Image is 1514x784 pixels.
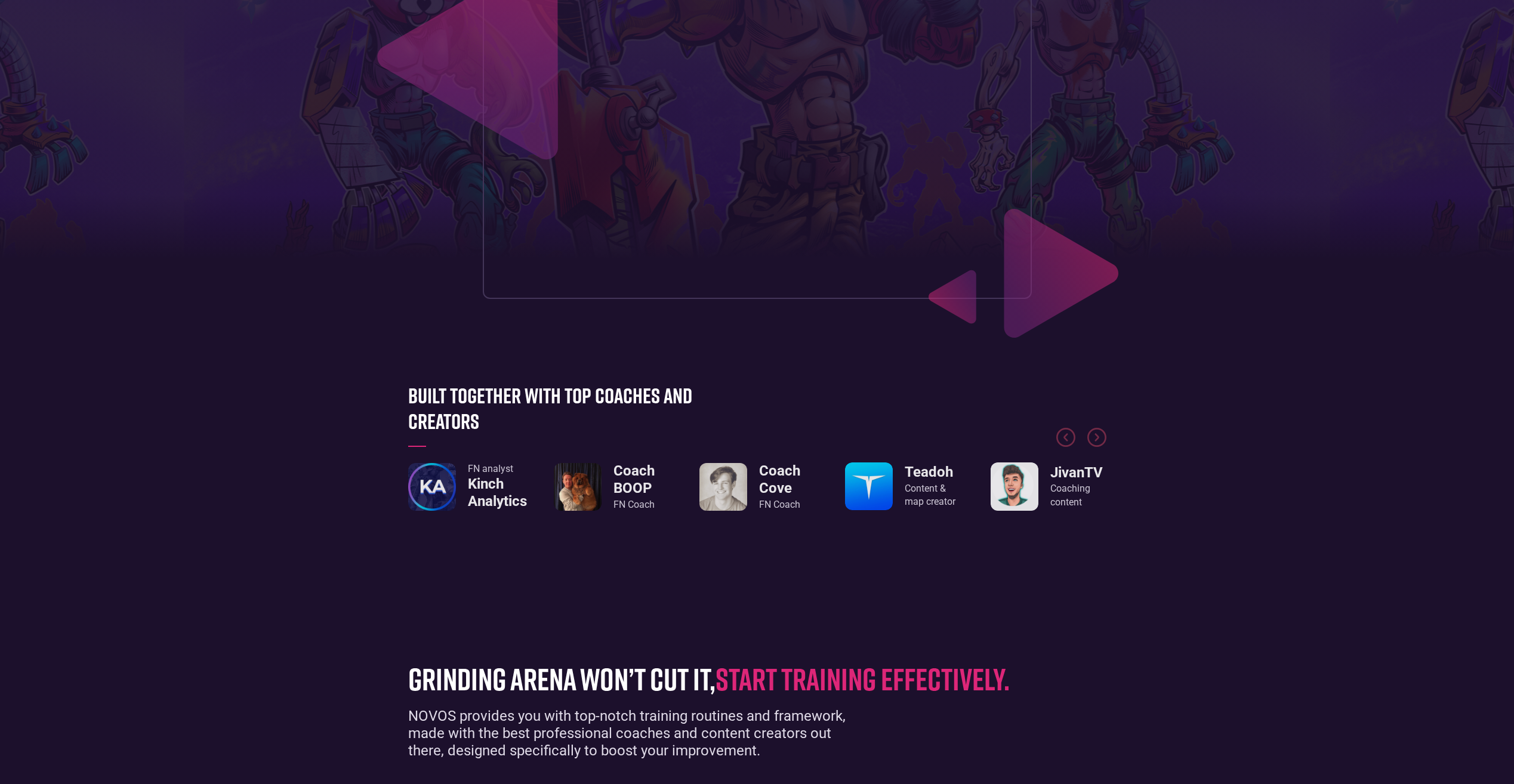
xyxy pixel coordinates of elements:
h3: JivanTV [1050,464,1106,481]
a: TeadohContent & map creator [845,462,961,510]
div: FN Coach [613,498,670,511]
div: Next slide [1087,428,1106,458]
div: Next slide [1087,428,1106,447]
div: FN Coach [759,498,815,511]
a: FN analystKinch Analytics [408,462,524,511]
span: start training effectively. [716,660,1010,697]
div: FN analyst [468,462,527,476]
div: Previous slide [1056,428,1075,458]
div: 8 / 8 [991,462,1106,511]
div: 7 / 8 [845,462,961,510]
div: Content & map creator [905,482,961,509]
h1: grinding arena won’t cut it, [408,662,1089,696]
div: 5 / 8 [554,462,670,511]
h3: Kinch Analytics [468,476,527,510]
h3: Teadoh [905,464,961,481]
a: JivanTVCoaching content [991,462,1106,511]
div: 4 / 8 [408,462,524,511]
div: Coaching content [1050,482,1106,509]
a: Coach BOOPFN Coach [554,462,670,511]
div: 6 / 8 [699,462,815,511]
div: NOVOS provides you with top-notch training routines and framework, made with the best professiona... [408,708,868,759]
h3: Coach Cove [759,462,815,497]
a: Coach CoveFN Coach [699,462,815,511]
h3: Coach BOOP [613,462,670,497]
